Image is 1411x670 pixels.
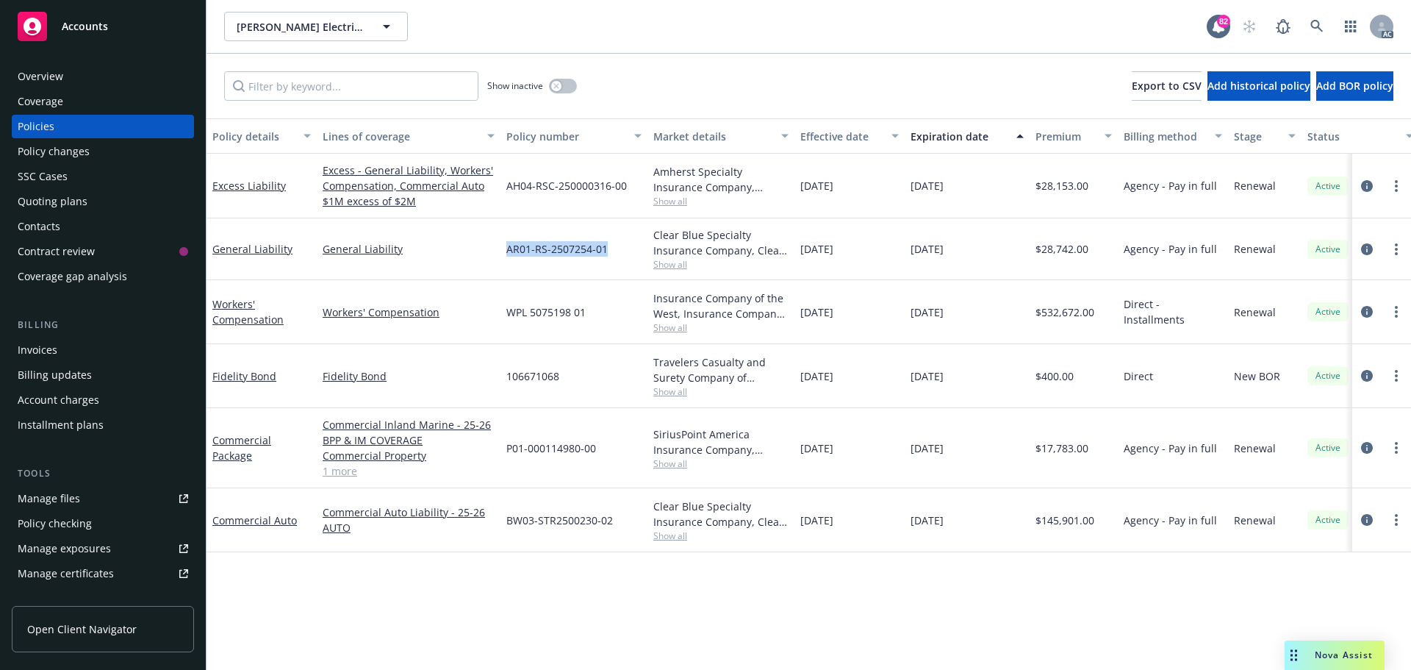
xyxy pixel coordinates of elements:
[1358,177,1376,195] a: circleInformation
[12,140,194,163] a: Policy changes
[1234,513,1276,528] span: Renewal
[12,90,194,113] a: Coverage
[27,621,137,637] span: Open Client Navigator
[506,368,559,384] span: 106671068
[12,190,194,213] a: Quoting plans
[1234,441,1276,456] span: Renewal
[1313,441,1343,455] span: Active
[653,227,789,258] div: Clear Blue Specialty Insurance Company, Clear Blue Insurance Group, RT Specialty Insurance Servic...
[1035,241,1088,257] span: $28,742.00
[1387,367,1405,385] a: more
[1307,129,1397,144] div: Status
[12,165,194,188] a: SSC Cases
[323,505,495,535] a: Commercial Auto Liability - 25-26 AUTO
[1234,178,1276,193] span: Renewal
[18,65,63,88] div: Overview
[1035,304,1094,320] span: $532,672.00
[207,118,317,154] button: Policy details
[653,499,789,530] div: Clear Blue Specialty Insurance Company, Clear Blue Insurance Group, Risk Transfer Partners (CRC G...
[1313,305,1343,318] span: Active
[1207,79,1310,93] span: Add historical policy
[1358,303,1376,321] a: circleInformation
[794,118,905,154] button: Effective date
[323,417,495,448] a: Commercial Inland Marine - 25-26 BPP & IM COVERAGE
[1217,15,1230,28] div: 82
[18,587,92,610] div: Manage claims
[12,6,194,47] a: Accounts
[1285,641,1385,670] button: Nova Assist
[911,241,944,257] span: [DATE]
[18,537,111,560] div: Manage exposures
[323,368,495,384] a: Fidelity Bond
[1228,118,1302,154] button: Stage
[911,513,944,528] span: [DATE]
[1387,511,1405,529] a: more
[653,291,789,321] div: Insurance Company of the West, Insurance Company of the West (ICW)
[653,129,772,144] div: Market details
[800,129,883,144] div: Effective date
[1030,118,1118,154] button: Premium
[1313,513,1343,527] span: Active
[506,513,613,528] span: BW03-STR2500230-02
[12,487,194,510] a: Manage files
[212,369,276,383] a: Fidelity Bond
[323,463,495,479] a: 1 more
[506,178,627,193] span: AH04-RSC-250000316-00
[653,457,789,470] span: Show all
[911,304,944,320] span: [DATE]
[1124,368,1153,384] span: Direct
[800,178,833,193] span: [DATE]
[12,265,194,288] a: Coverage gap analysis
[18,338,57,362] div: Invoices
[1132,79,1202,93] span: Export to CSV
[317,118,500,154] button: Lines of coverage
[224,12,408,41] button: [PERSON_NAME] Electric & Sons, Inc., Home Technology Center, A [PERSON_NAME] Company, Home Techno...
[12,240,194,263] a: Contract review
[12,537,194,560] a: Manage exposures
[1336,12,1365,41] a: Switch app
[1234,368,1280,384] span: New BOR
[1124,129,1206,144] div: Billing method
[323,241,495,257] a: General Liability
[212,513,297,527] a: Commercial Auto
[1358,240,1376,258] a: circleInformation
[653,385,789,398] span: Show all
[212,129,295,144] div: Policy details
[12,338,194,362] a: Invoices
[653,195,789,207] span: Show all
[1358,439,1376,457] a: circleInformation
[1315,649,1373,661] span: Nova Assist
[12,587,194,610] a: Manage claims
[18,363,92,387] div: Billing updates
[1387,240,1405,258] a: more
[653,164,789,195] div: Amherst Specialty Insurance Company, Amherst Specialty Insurance Company, RT Specialty Insurance ...
[18,388,99,412] div: Account charges
[212,433,271,463] a: Commercial Package
[18,265,127,288] div: Coverage gap analysis
[653,530,789,542] span: Show all
[653,427,789,457] div: SiriusPoint America Insurance Company, SiriusPoint, Distinguished Programs Group, LLC
[323,163,495,209] a: Excess - General Liability, Workers' Compensation, Commercial Auto $1M excess of $2M
[12,115,194,138] a: Policies
[1118,118,1228,154] button: Billing method
[12,512,194,535] a: Policy checking
[1387,177,1405,195] a: more
[911,368,944,384] span: [DATE]
[500,118,647,154] button: Policy number
[506,129,625,144] div: Policy number
[1285,641,1303,670] div: Drag to move
[1234,129,1279,144] div: Stage
[237,19,364,35] span: [PERSON_NAME] Electric & Sons, Inc., Home Technology Center, A [PERSON_NAME] Company, Home Techno...
[1316,71,1393,101] button: Add BOR policy
[62,21,108,32] span: Accounts
[800,304,833,320] span: [DATE]
[647,118,794,154] button: Market details
[1358,511,1376,529] a: circleInformation
[506,241,608,257] span: AR01-RS-2507254-01
[18,190,87,213] div: Quoting plans
[12,562,194,585] a: Manage certificates
[1124,296,1222,327] span: Direct - Installments
[1268,12,1298,41] a: Report a Bug
[1035,178,1088,193] span: $28,153.00
[18,240,95,263] div: Contract review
